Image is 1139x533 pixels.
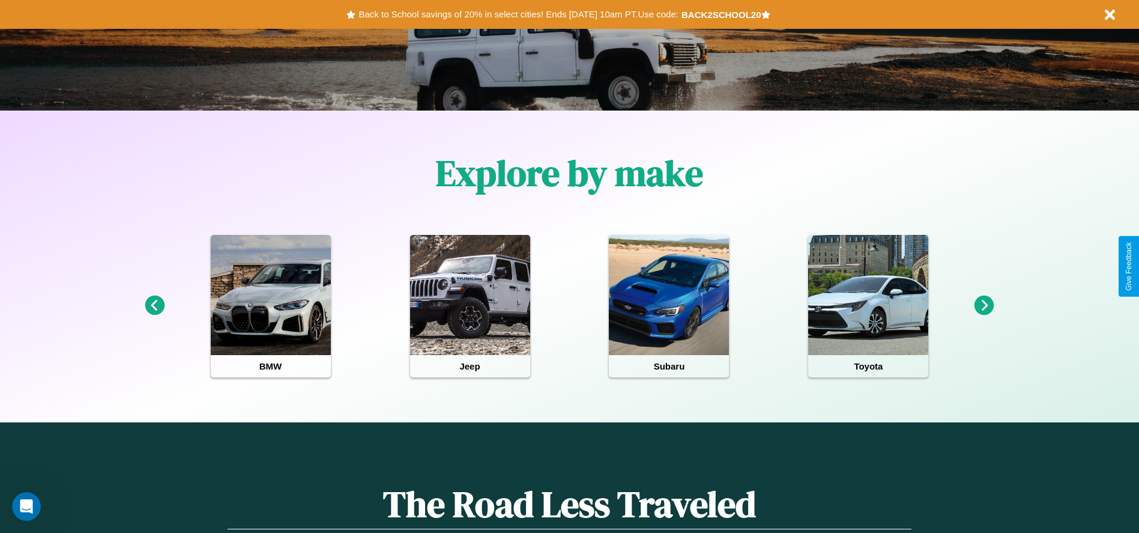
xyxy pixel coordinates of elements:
[436,148,703,198] h1: Explore by make
[12,492,41,521] iframe: Intercom live chat
[681,10,761,20] b: BACK2SCHOOL20
[808,355,928,377] h4: Toyota
[211,355,331,377] h4: BMW
[355,6,681,23] button: Back to School savings of 20% in select cities! Ends [DATE] 10am PT.Use code:
[228,480,911,529] h1: The Road Less Traveled
[609,355,729,377] h4: Subaru
[1125,242,1133,291] div: Give Feedback
[410,355,530,377] h4: Jeep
